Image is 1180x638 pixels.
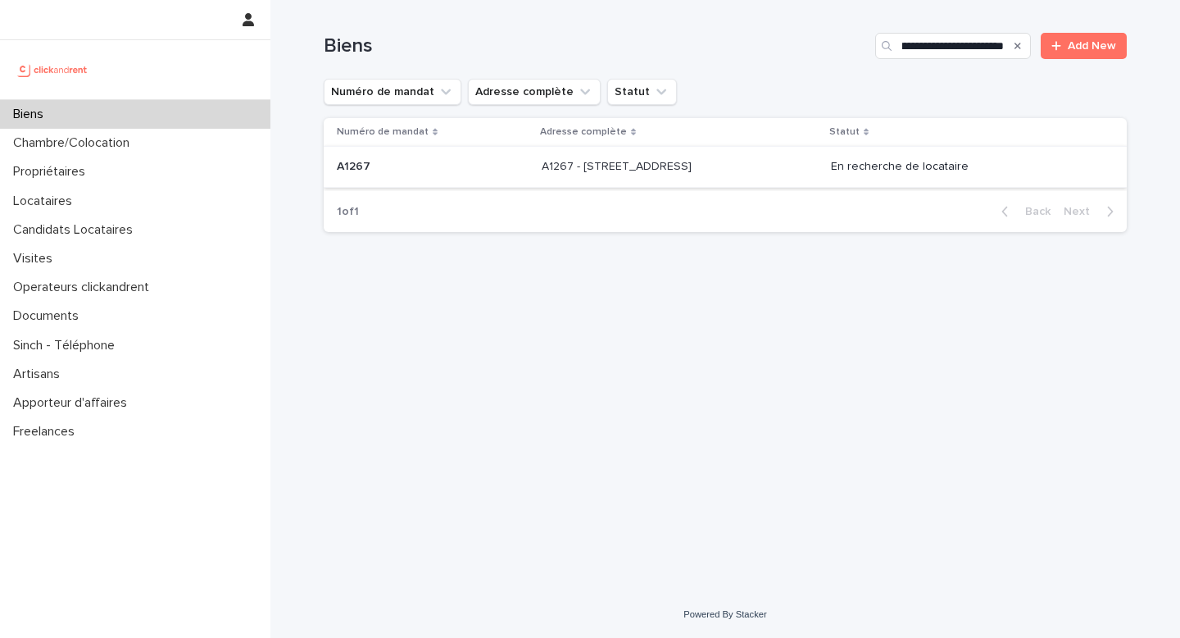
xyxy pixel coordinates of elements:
button: Numéro de mandat [324,79,461,105]
p: A1267 [337,157,374,174]
img: UCB0brd3T0yccxBKYDjQ [13,53,93,86]
h1: Biens [324,34,869,58]
p: Locataires [7,194,85,209]
span: Back [1015,206,1051,217]
button: Adresse complète [468,79,601,105]
p: Visites [7,251,66,267]
a: Add New [1041,33,1127,59]
p: Statut [829,123,860,141]
p: Adresse complète [540,123,627,141]
span: Next [1064,206,1100,217]
p: En recherche de locataire [831,160,1101,174]
p: Chambre/Colocation [7,135,143,151]
input: Search [875,33,1031,59]
p: Biens [7,107,57,122]
p: Apporteur d'affaires [7,395,140,411]
button: Statut [607,79,677,105]
p: Freelances [7,424,88,440]
p: Candidats Locataires [7,222,146,238]
button: Back [988,204,1057,219]
p: Numéro de mandat [337,123,429,141]
p: Operateurs clickandrent [7,280,162,295]
p: Documents [7,308,92,324]
span: Add New [1068,40,1116,52]
p: Artisans [7,367,73,382]
p: 1 of 1 [324,192,372,232]
p: Sinch - Téléphone [7,338,128,353]
p: Propriétaires [7,164,98,180]
p: A1267 - [STREET_ADDRESS] [542,157,695,174]
tr: A1267A1267 A1267 - [STREET_ADDRESS]A1267 - [STREET_ADDRESS] En recherche de locataire [324,147,1127,188]
a: Powered By Stacker [683,609,766,619]
button: Next [1057,204,1127,219]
